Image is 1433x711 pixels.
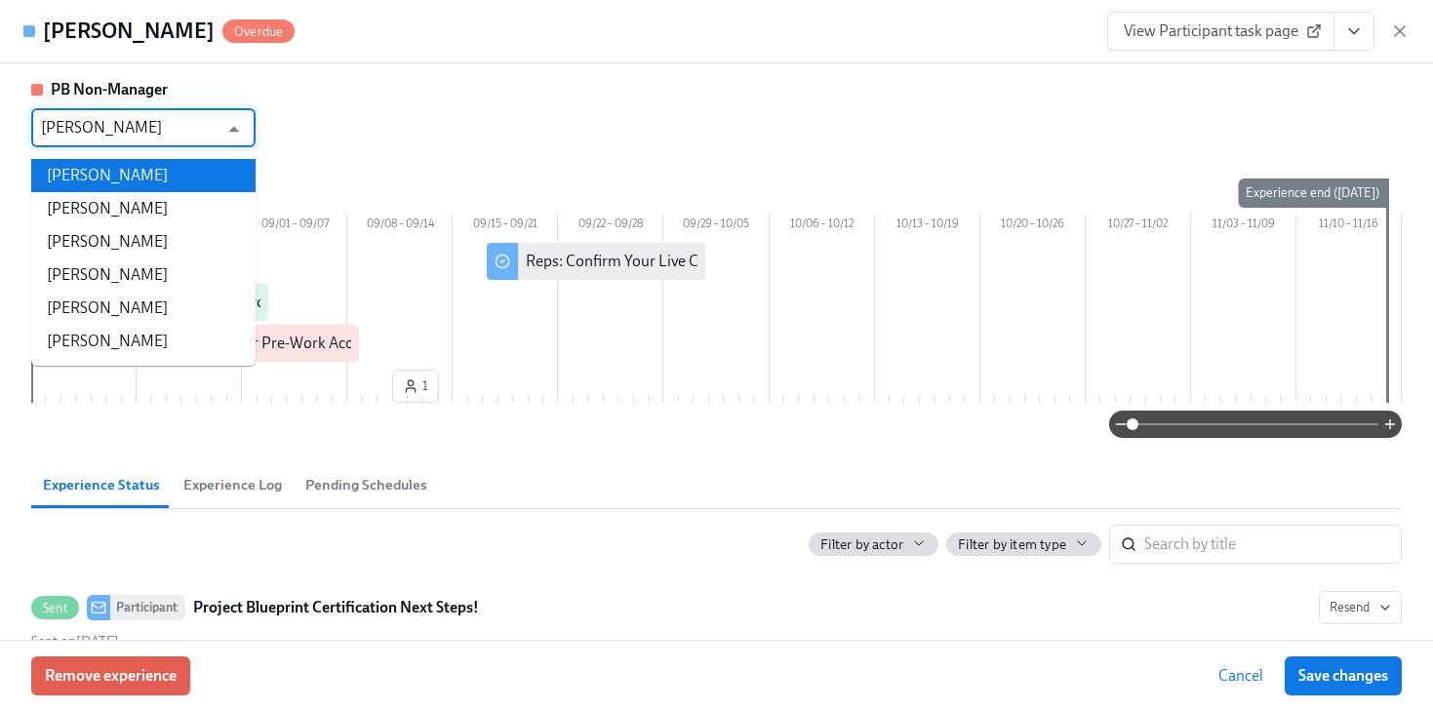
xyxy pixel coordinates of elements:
[403,376,428,396] span: 1
[809,533,938,556] button: Filter by actor
[958,535,1066,554] span: Filter by item type
[558,214,663,239] div: 09/22 – 09/28
[1218,666,1263,686] span: Cancel
[526,251,853,272] div: Reps: Confirm Your Live Certification Completion
[51,80,168,99] strong: PB Non-Manager
[1319,591,1402,624] button: SentParticipantProject Blueprint Certification Next Steps!Sent on[DATE]
[1144,525,1402,564] input: Search by title
[31,258,256,292] li: [PERSON_NAME]
[31,292,256,325] li: [PERSON_NAME]
[1191,214,1296,239] div: 11/03 – 11/09
[31,633,119,650] span: Wednesday, August 20th 2025, 12:11 pm
[183,474,282,496] span: Experience Log
[31,601,79,615] span: Sent
[31,225,256,258] li: [PERSON_NAME]
[193,596,479,619] strong: Project Blueprint Certification Next Steps!
[663,214,769,239] div: 09/29 – 10/05
[222,24,295,39] span: Overdue
[347,214,453,239] div: 09/08 – 09/14
[875,214,980,239] div: 10/13 – 10/19
[1333,12,1374,51] button: View task page
[31,159,256,192] li: [PERSON_NAME]
[453,214,558,239] div: 09/15 – 09/21
[119,333,434,354] div: Reps: Complete Your Pre-Work Account Tiering
[1330,598,1391,617] span: Resend
[1107,12,1334,51] a: View Participant task page
[31,192,256,225] li: [PERSON_NAME]
[1238,178,1387,208] div: Experience end ([DATE])
[242,214,347,239] div: 09/01 – 09/07
[770,214,875,239] div: 10/06 – 10/12
[820,535,903,554] span: Filter by actor
[305,474,427,496] span: Pending Schedules
[946,533,1101,556] button: Filter by item type
[392,370,439,403] button: 1
[1124,21,1318,41] span: View Participant task page
[43,17,215,46] h4: [PERSON_NAME]
[980,214,1086,239] div: 10/20 – 10/26
[45,666,177,686] span: Remove experience
[31,325,256,358] li: [PERSON_NAME]
[43,474,160,496] span: Experience Status
[1298,666,1388,686] span: Save changes
[31,656,190,695] button: Remove experience
[110,595,185,620] div: Participant
[1205,656,1277,695] button: Cancel
[1285,656,1402,695] button: Save changes
[219,114,249,144] button: Close
[1296,214,1402,239] div: 11/10 – 11/16
[1086,214,1191,239] div: 10/27 – 11/02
